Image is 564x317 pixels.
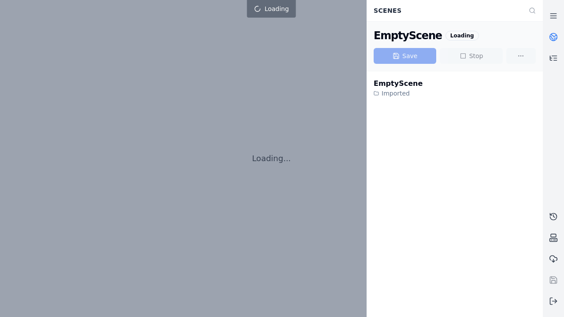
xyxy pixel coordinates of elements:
div: Scenes [368,2,523,19]
div: Loading [445,31,479,41]
p: Loading... [252,152,291,165]
div: EmptyScene [374,29,442,43]
div: Imported [374,89,423,98]
span: Loading [264,4,289,13]
div: EmptyScene [374,78,423,89]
